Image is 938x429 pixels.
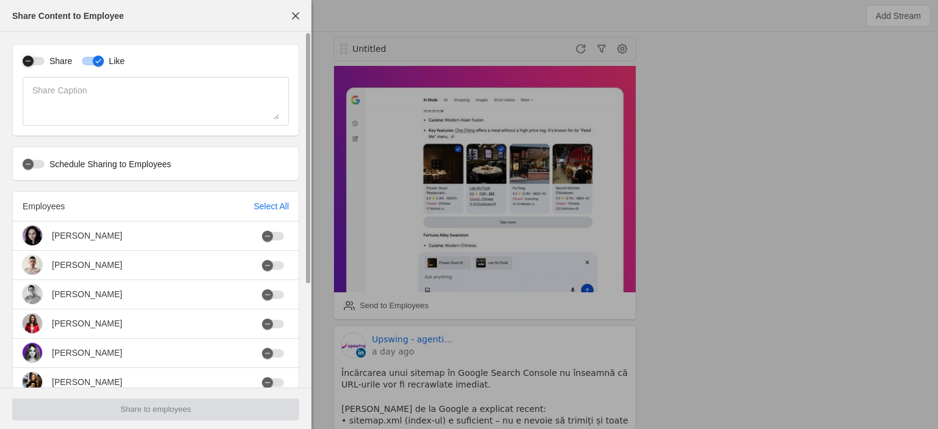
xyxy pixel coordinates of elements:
img: cache [23,314,42,333]
div: [PERSON_NAME] [52,229,122,242]
img: cache [23,255,42,275]
div: [PERSON_NAME] [52,317,122,330]
div: [PERSON_NAME] [52,259,122,271]
div: [PERSON_NAME] [52,376,122,388]
img: cache [23,284,42,304]
div: Select All [253,200,289,212]
div: [PERSON_NAME] [52,288,122,300]
div: Share Content to Employee [12,10,124,22]
label: Like [104,55,125,67]
label: Share [45,55,72,67]
img: cache [23,372,42,392]
span: Employees [23,201,65,211]
div: [PERSON_NAME] [52,347,122,359]
img: cache [23,343,42,362]
img: cache [23,226,42,245]
label: Schedule Sharing to Employees [45,158,171,170]
mat-label: Share Caption [32,83,87,98]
